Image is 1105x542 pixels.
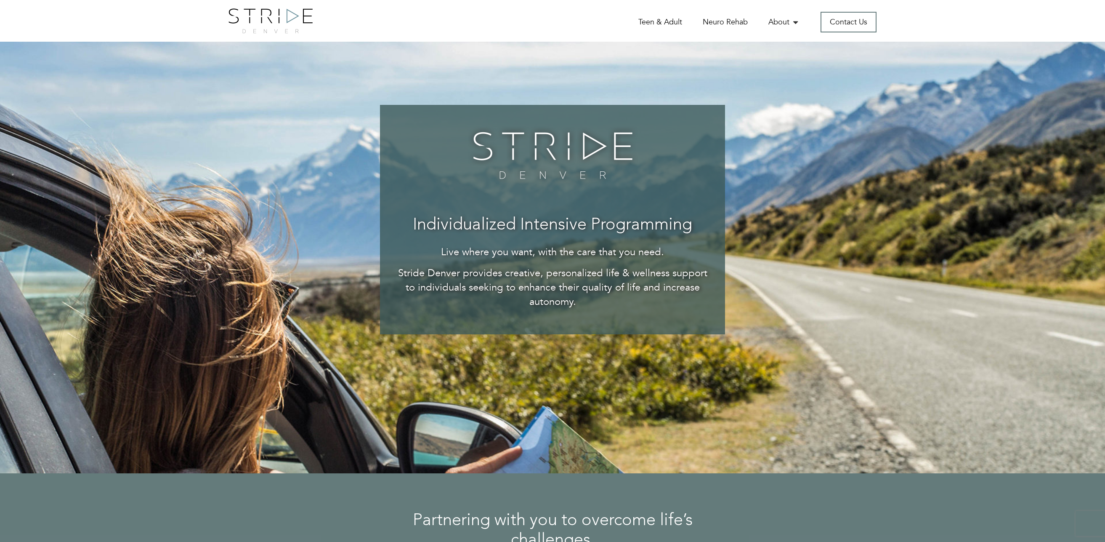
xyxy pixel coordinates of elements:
[397,245,708,259] p: Live where you want, with the care that you need.
[467,126,638,185] img: banner-logo.png
[821,12,877,32] a: Contact Us
[703,17,748,27] a: Neuro Rehab
[768,17,800,27] a: About
[638,17,682,27] a: Teen & Adult
[397,216,708,235] h3: Individualized Intensive Programming
[397,266,708,310] p: Stride Denver provides creative, personalized life & wellness support to individuals seeking to e...
[228,8,313,33] img: logo.png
